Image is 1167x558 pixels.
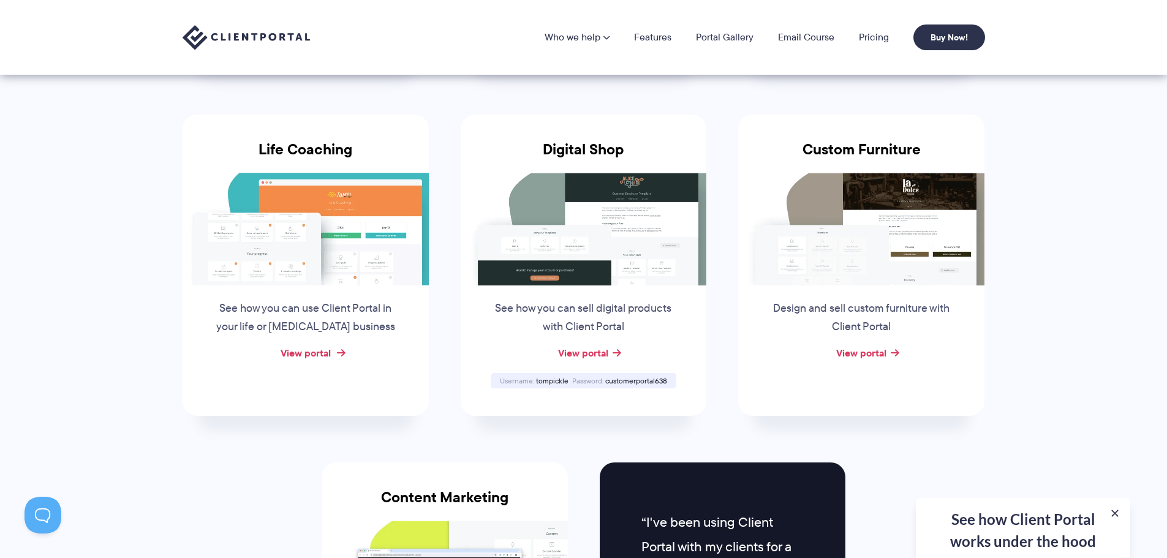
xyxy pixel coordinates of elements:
[461,141,707,173] h3: Digital Shop
[634,32,671,42] a: Features
[183,141,429,173] h3: Life Coaching
[605,375,667,386] span: customerportal638
[558,345,608,360] a: View portal
[213,300,399,336] p: See how you can use Client Portal in your life or [MEDICAL_DATA] business
[545,32,610,42] a: Who we help
[25,497,61,533] iframe: Toggle Customer Support
[536,375,568,386] span: tompickle
[500,375,534,386] span: Username
[778,32,834,42] a: Email Course
[696,32,753,42] a: Portal Gallery
[738,141,984,173] h3: Custom Furniture
[859,32,889,42] a: Pricing
[572,375,603,386] span: Password
[768,300,954,336] p: Design and sell custom furniture with Client Portal
[836,345,886,360] a: View portal
[913,25,985,50] a: Buy Now!
[322,489,568,521] h3: Content Marketing
[490,300,676,336] p: See how you can sell digital products with Client Portal
[281,345,331,360] a: View portal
